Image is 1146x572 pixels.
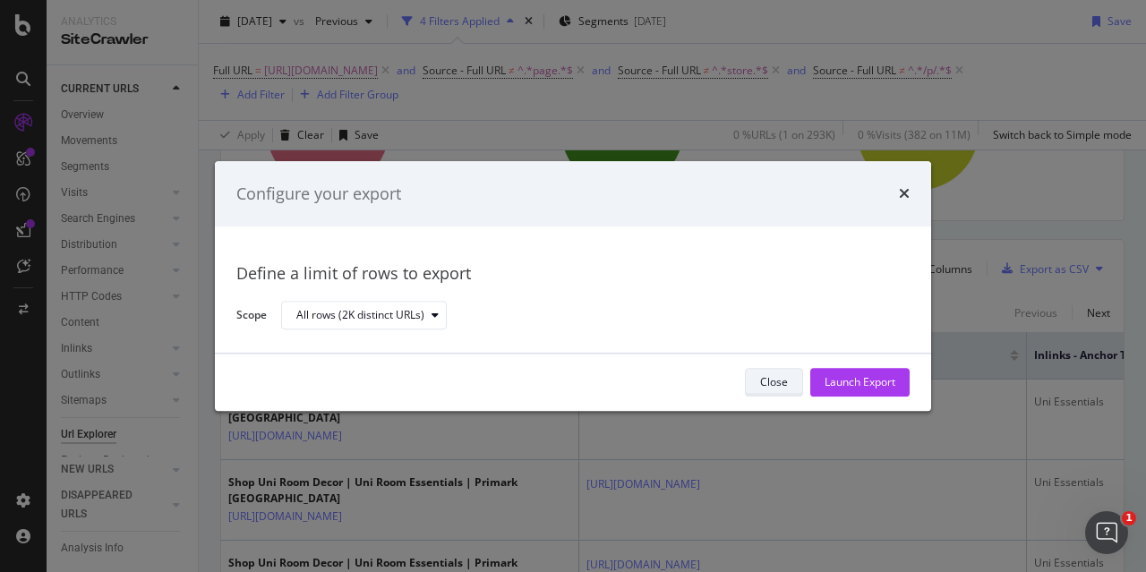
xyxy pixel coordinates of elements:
[296,311,424,321] div: All rows (2K distinct URLs)
[745,368,803,397] button: Close
[810,368,910,397] button: Launch Export
[1085,511,1128,554] iframe: Intercom live chat
[281,302,447,330] button: All rows (2K distinct URLs)
[1122,511,1136,525] span: 1
[236,307,267,327] label: Scope
[236,263,910,286] div: Define a limit of rows to export
[760,375,788,390] div: Close
[899,183,910,206] div: times
[236,183,401,206] div: Configure your export
[825,375,895,390] div: Launch Export
[215,161,931,411] div: modal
